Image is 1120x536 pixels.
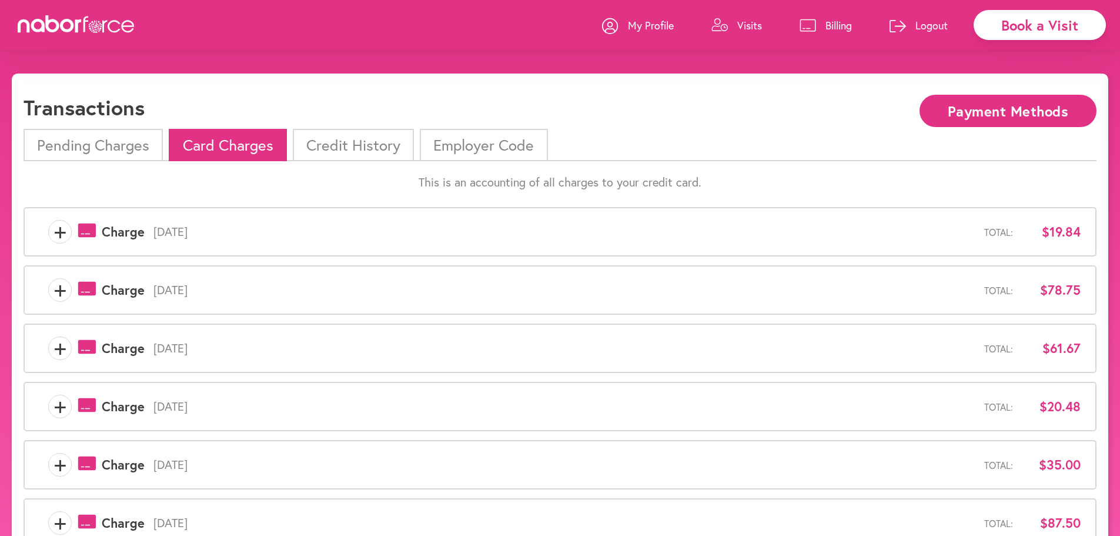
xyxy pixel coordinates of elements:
[737,18,762,32] p: Visits
[145,516,984,530] span: [DATE]
[24,95,145,120] h1: Transactions
[24,175,1096,189] p: This is an accounting of all charges to your credit card.
[890,8,948,43] a: Logout
[49,278,71,302] span: +
[602,8,674,43] a: My Profile
[102,341,145,356] span: Charge
[711,8,762,43] a: Visits
[984,285,1013,296] span: Total:
[102,282,145,298] span: Charge
[984,518,1013,529] span: Total:
[145,283,984,297] span: [DATE]
[420,129,547,161] li: Employer Code
[800,8,852,43] a: Billing
[1022,224,1081,239] span: $19.84
[102,515,145,531] span: Charge
[920,104,1096,115] a: Payment Methods
[49,220,71,244] span: +
[49,337,71,360] span: +
[984,343,1013,354] span: Total:
[984,227,1013,238] span: Total:
[915,18,948,32] p: Logout
[145,399,984,414] span: [DATE]
[1022,282,1081,298] span: $78.75
[49,453,71,477] span: +
[628,18,674,32] p: My Profile
[49,395,71,418] span: +
[102,457,145,472] span: Charge
[974,10,1106,40] div: Book a Visit
[145,458,984,472] span: [DATE]
[145,341,984,355] span: [DATE]
[1022,399,1081,414] span: $20.48
[145,225,984,239] span: [DATE]
[920,95,1096,127] button: Payment Methods
[984,460,1013,471] span: Total:
[49,511,71,535] span: +
[984,401,1013,412] span: Total:
[1022,341,1081,356] span: $61.67
[102,224,145,239] span: Charge
[1022,515,1081,531] span: $87.50
[169,129,286,161] li: Card Charges
[1022,457,1081,472] span: $35.00
[24,129,163,161] li: Pending Charges
[102,399,145,414] span: Charge
[293,129,414,161] li: Credit History
[825,18,852,32] p: Billing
